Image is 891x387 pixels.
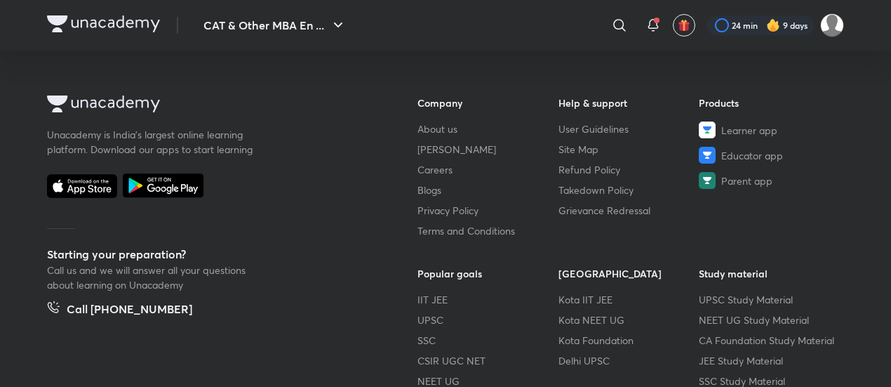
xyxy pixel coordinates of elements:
[417,96,558,110] h6: Company
[699,266,840,281] h6: Study material
[699,353,840,368] a: JEE Study Material
[47,246,373,263] h5: Starting your preparation?
[558,313,699,327] a: Kota NEET UG
[721,148,783,163] span: Educator app
[721,173,772,188] span: Parent app
[417,266,558,281] h6: Popular goals
[699,333,840,348] a: CA Foundation Study Material
[47,127,257,157] p: Unacademy is India’s largest online learning platform. Download our apps to start learning
[558,353,699,368] a: Delhi UPSC
[417,313,558,327] a: UPSC
[417,223,558,238] a: Terms and Conditions
[699,122,716,138] img: Learner app
[820,13,844,37] img: Avinash Tibrewal
[678,19,690,32] img: avatar
[47,96,160,112] img: Company Logo
[558,96,699,110] h6: Help & support
[558,162,699,177] a: Refund Policy
[699,313,840,327] a: NEET UG Study Material
[47,263,257,292] p: Call us and we will answer all your questions about learning on Unacademy
[558,122,699,136] a: User Guidelines
[558,333,699,348] a: Kota Foundation
[417,203,558,218] a: Privacy Policy
[417,333,558,348] a: SSC
[47,301,192,320] a: Call [PHONE_NUMBER]
[47,15,160,36] a: Company Logo
[699,172,716,189] img: Parent app
[673,14,695,37] button: avatar
[195,11,355,39] button: CAT & Other MBA En ...
[766,18,780,32] img: streak
[699,292,840,307] a: UPSC Study Material
[721,123,777,138] span: Learner app
[417,142,558,157] a: [PERSON_NAME]
[417,183,558,197] a: Blogs
[67,301,192,320] h5: Call [PHONE_NUMBER]
[558,183,699,197] a: Takedown Policy
[558,142,699,157] a: Site Map
[699,147,716,164] img: Educator app
[417,292,558,307] a: IIT JEE
[699,147,840,164] a: Educator app
[417,162,453,177] span: Careers
[558,292,699,307] a: Kota IIT JEE
[558,203,699,218] a: Grievance Redressal
[699,122,840,138] a: Learner app
[417,162,558,177] a: Careers
[417,122,558,136] a: About us
[699,96,840,110] h6: Products
[558,266,699,281] h6: [GEOGRAPHIC_DATA]
[417,353,558,368] a: CSIR UGC NET
[47,15,160,32] img: Company Logo
[699,172,840,189] a: Parent app
[47,96,373,116] a: Company Logo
